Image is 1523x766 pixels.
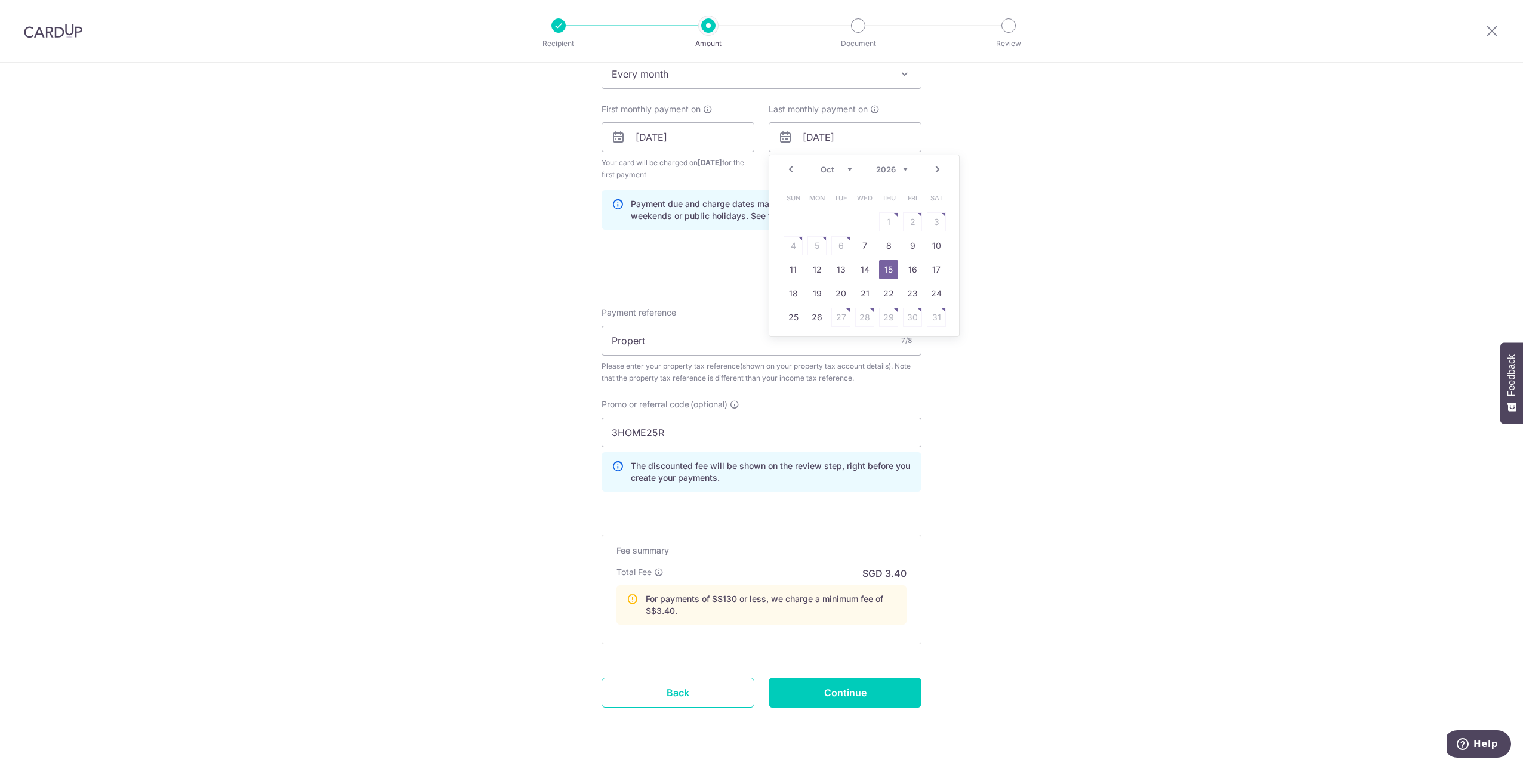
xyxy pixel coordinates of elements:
p: Document [814,38,902,50]
span: Tuesday [831,189,850,208]
div: Please enter your property tax reference(shown on your property tax account details). Note that t... [602,360,921,384]
span: Thursday [879,189,898,208]
p: Amount [664,38,753,50]
a: 8 [879,236,898,255]
a: 9 [903,236,922,255]
a: 17 [927,260,946,279]
input: DD / MM / YYYY [602,122,754,152]
span: Saturday [927,189,946,208]
a: 24 [927,284,946,303]
a: 10 [927,236,946,255]
a: 19 [807,284,827,303]
span: Every month [602,60,921,88]
span: Sunday [784,189,803,208]
p: The discounted fee will be shown on the review step, right before you create your payments. [631,460,911,484]
a: 15 [879,260,898,279]
span: Friday [903,189,922,208]
a: 21 [855,284,874,303]
p: Total Fee [616,566,652,578]
a: 13 [831,260,850,279]
span: Your card will be charged on [602,157,754,181]
h5: Fee summary [616,545,907,557]
a: 20 [831,284,850,303]
span: Promo or referral code [602,399,689,410]
img: CardUp [24,24,82,38]
a: 7 [855,236,874,255]
input: Continue [769,678,921,708]
a: Prev [784,162,798,177]
a: 11 [784,260,803,279]
span: Monday [807,189,827,208]
span: First monthly payment on [602,103,701,115]
span: Last monthly payment on [769,103,868,115]
a: 25 [784,308,803,327]
input: DD / MM / YYYY [769,122,921,152]
span: Feedback [1506,354,1517,396]
a: 12 [807,260,827,279]
a: 23 [903,284,922,303]
a: 18 [784,284,803,303]
a: Next [930,162,945,177]
p: SGD 3.40 [862,566,907,580]
a: 26 [807,308,827,327]
p: For payments of S$130 or less, we charge a minimum fee of S$3.40. [646,593,896,617]
span: [DATE] [698,158,722,167]
a: 14 [855,260,874,279]
div: 7/8 [901,335,912,347]
iframe: Opens a widget where you can find more information [1447,730,1511,760]
button: Feedback - Show survey [1500,342,1523,424]
span: (optional) [690,399,727,410]
a: 22 [879,284,898,303]
span: Every month [602,59,921,89]
a: Back [602,678,754,708]
span: Wednesday [855,189,874,208]
a: 16 [903,260,922,279]
p: Recipient [514,38,603,50]
p: Payment due and charge dates may be adjusted if it falls on weekends or public holidays. See fina... [631,198,911,222]
span: Payment reference [602,307,676,319]
p: Review [964,38,1053,50]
